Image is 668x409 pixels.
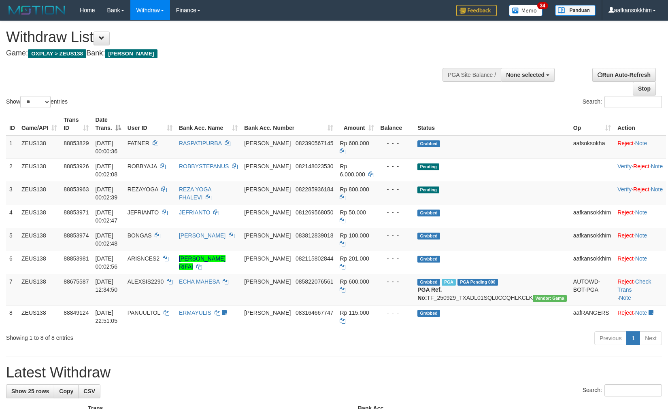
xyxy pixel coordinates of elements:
[6,112,18,136] th: ID
[506,72,545,78] span: None selected
[417,233,440,239] span: Grabbed
[635,232,647,239] a: Note
[570,112,614,136] th: Op: activate to sort column ascending
[6,182,18,205] td: 3
[6,228,18,251] td: 5
[604,96,662,108] input: Search:
[442,279,456,286] span: Marked by aafpengsreynich
[244,209,291,216] span: [PERSON_NAME]
[18,112,60,136] th: Game/API: activate to sort column ascending
[296,209,333,216] span: Copy 081269568050 to clipboard
[340,186,369,193] span: Rp 800.000
[417,286,442,301] b: PGA Ref. No:
[6,4,68,16] img: MOTION_logo.png
[570,274,614,305] td: AUTOWD-BOT-PGA
[296,186,333,193] span: Copy 082285936184 to clipboard
[128,140,149,146] span: FATNER
[570,228,614,251] td: aafkansokkhim
[417,140,440,147] span: Grabbed
[617,278,634,285] a: Reject
[617,255,634,262] a: Reject
[128,232,152,239] span: BONGAS
[377,112,415,136] th: Balance
[594,331,627,345] a: Previous
[456,5,497,16] img: Feedback.jpg
[128,163,157,170] span: ROBBYAJA
[83,388,95,394] span: CSV
[617,186,632,193] a: Verify
[417,210,440,216] span: Grabbed
[509,5,543,16] img: Button%20Memo.svg
[244,186,291,193] span: [PERSON_NAME]
[417,163,439,170] span: Pending
[583,384,662,396] label: Search:
[651,186,663,193] a: Note
[92,112,124,136] th: Date Trans.: activate to sort column descending
[501,68,555,82] button: None selected
[570,305,614,328] td: aafRANGERS
[296,232,333,239] span: Copy 083812839018 to clipboard
[28,49,86,58] span: OXPLAY > ZEUS138
[124,112,176,136] th: User ID: activate to sort column ascending
[296,140,333,146] span: Copy 082390567145 to clipboard
[296,309,333,316] span: Copy 083164667747 to clipboard
[340,278,369,285] span: Rp 600.000
[381,139,411,147] div: - - -
[617,278,651,293] a: Check Trans
[64,186,89,193] span: 88853963
[633,186,649,193] a: Reject
[18,251,60,274] td: ZEUS138
[244,163,291,170] span: [PERSON_NAME]
[640,331,662,345] a: Next
[340,163,365,178] span: Rp 6.000.000
[6,384,54,398] a: Show 25 rows
[6,159,18,182] td: 2
[614,274,666,305] td: · ·
[95,255,117,270] span: [DATE] 00:02:56
[617,209,634,216] a: Reject
[6,96,68,108] label: Show entries
[619,295,631,301] a: Note
[635,140,647,146] a: Note
[635,255,647,262] a: Note
[617,163,632,170] a: Verify
[6,251,18,274] td: 6
[381,231,411,239] div: - - -
[633,82,656,95] a: Stop
[59,388,73,394] span: Copy
[442,68,501,82] div: PGA Site Balance /
[340,309,369,316] span: Rp 115.000
[296,255,333,262] span: Copy 082115802844 to clipboard
[179,232,226,239] a: [PERSON_NAME]
[244,309,291,316] span: [PERSON_NAME]
[95,186,117,201] span: [DATE] 00:02:39
[128,186,158,193] span: REZAYOGA
[533,295,567,302] span: Vendor URL: https://trx31.1velocity.biz
[6,136,18,159] td: 1
[176,112,241,136] th: Bank Acc. Name: activate to sort column ascending
[614,159,666,182] td: · ·
[537,2,548,9] span: 34
[179,140,221,146] a: RASPATIPURBA
[64,232,89,239] span: 88853974
[381,309,411,317] div: - - -
[626,331,640,345] a: 1
[635,209,647,216] a: Note
[617,309,634,316] a: Reject
[6,205,18,228] td: 4
[417,256,440,263] span: Grabbed
[179,163,229,170] a: ROBBYSTEPANUS
[614,182,666,205] td: · ·
[592,68,656,82] a: Run Auto-Refresh
[417,310,440,317] span: Grabbed
[614,305,666,328] td: ·
[95,163,117,178] span: [DATE] 00:02:08
[340,255,369,262] span: Rp 201.000
[340,232,369,239] span: Rp 100.000
[570,251,614,274] td: aafkansokkhim
[128,278,164,285] span: ALEXSIS2290
[417,279,440,286] span: Grabbed
[95,309,117,324] span: [DATE] 22:51:05
[105,49,157,58] span: [PERSON_NAME]
[6,274,18,305] td: 7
